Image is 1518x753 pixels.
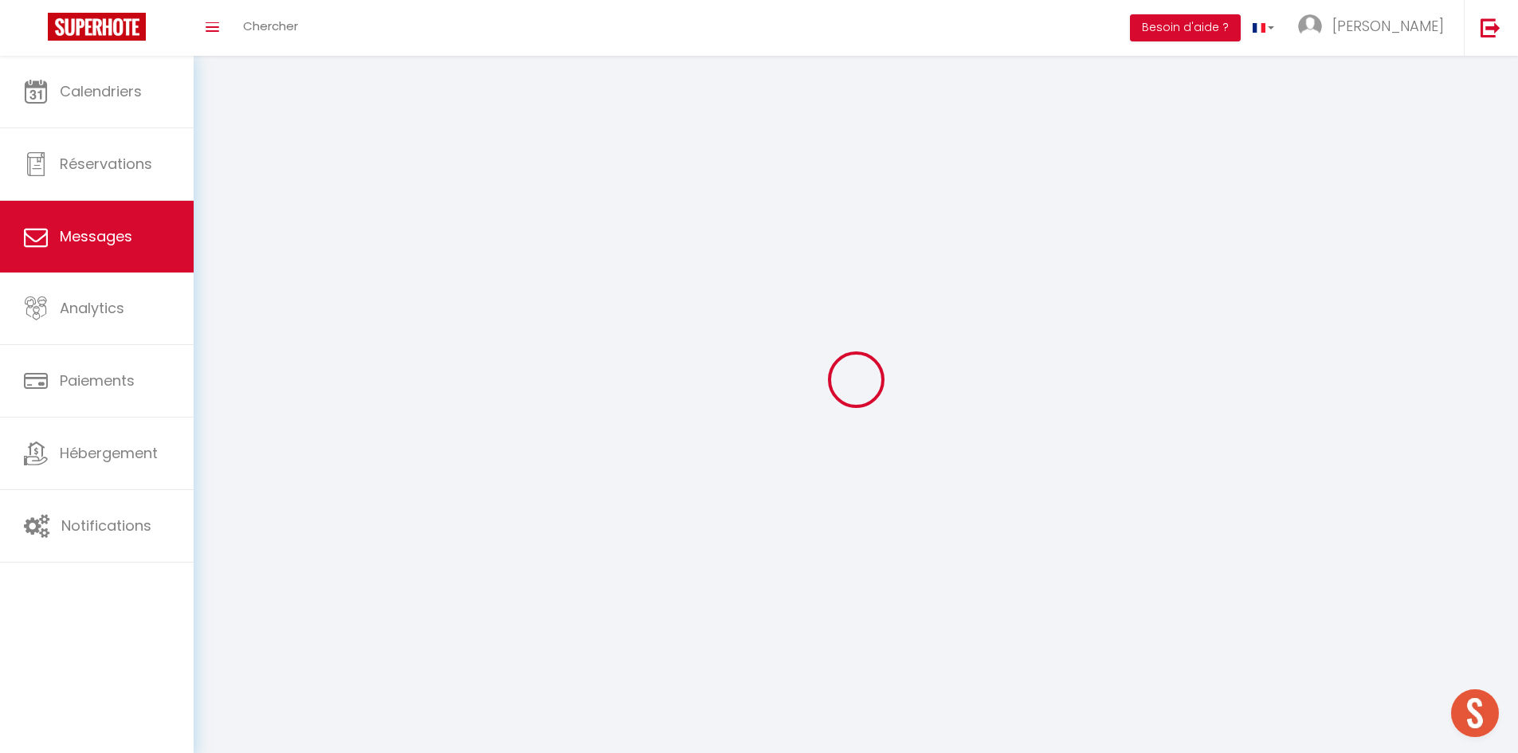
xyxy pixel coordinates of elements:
div: Ouvrir le chat [1451,689,1499,737]
span: Paiements [60,371,135,390]
span: Notifications [61,516,151,535]
img: Super Booking [48,13,146,41]
span: Calendriers [60,81,142,101]
img: logout [1481,18,1500,37]
span: Hébergement [60,443,158,463]
button: Besoin d'aide ? [1130,14,1241,41]
span: Réservations [60,154,152,174]
span: [PERSON_NAME] [1332,16,1444,36]
span: Messages [60,226,132,246]
img: ... [1298,14,1322,38]
span: Chercher [243,18,298,34]
span: Analytics [60,298,124,318]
